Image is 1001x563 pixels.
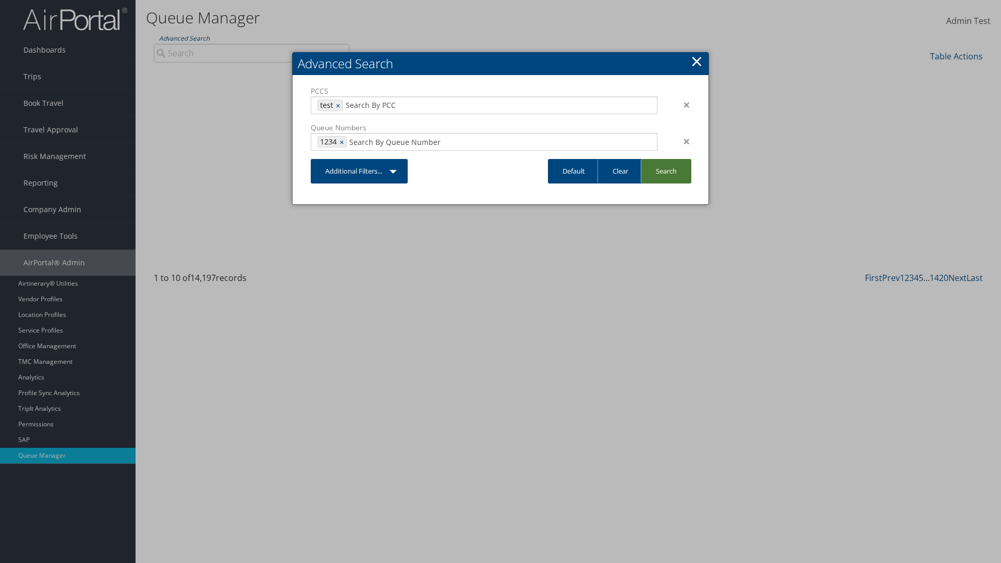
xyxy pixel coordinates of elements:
[311,159,408,183] a: Additional Filters...
[318,100,333,111] span: test
[641,159,691,183] a: Search
[311,123,657,133] label: Queue Numbers
[336,100,343,111] a: ×
[691,51,703,71] a: Close
[597,159,643,183] a: Clear
[349,137,650,147] input: Search By Queue Number
[292,52,709,75] h2: Advanced Search
[665,99,698,111] div: ×
[311,86,657,96] label: PCCS
[548,159,600,183] a: Default
[318,137,337,147] span: 1234
[665,135,698,148] div: ×
[346,100,650,111] input: Search By PCC
[339,137,346,147] a: ×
